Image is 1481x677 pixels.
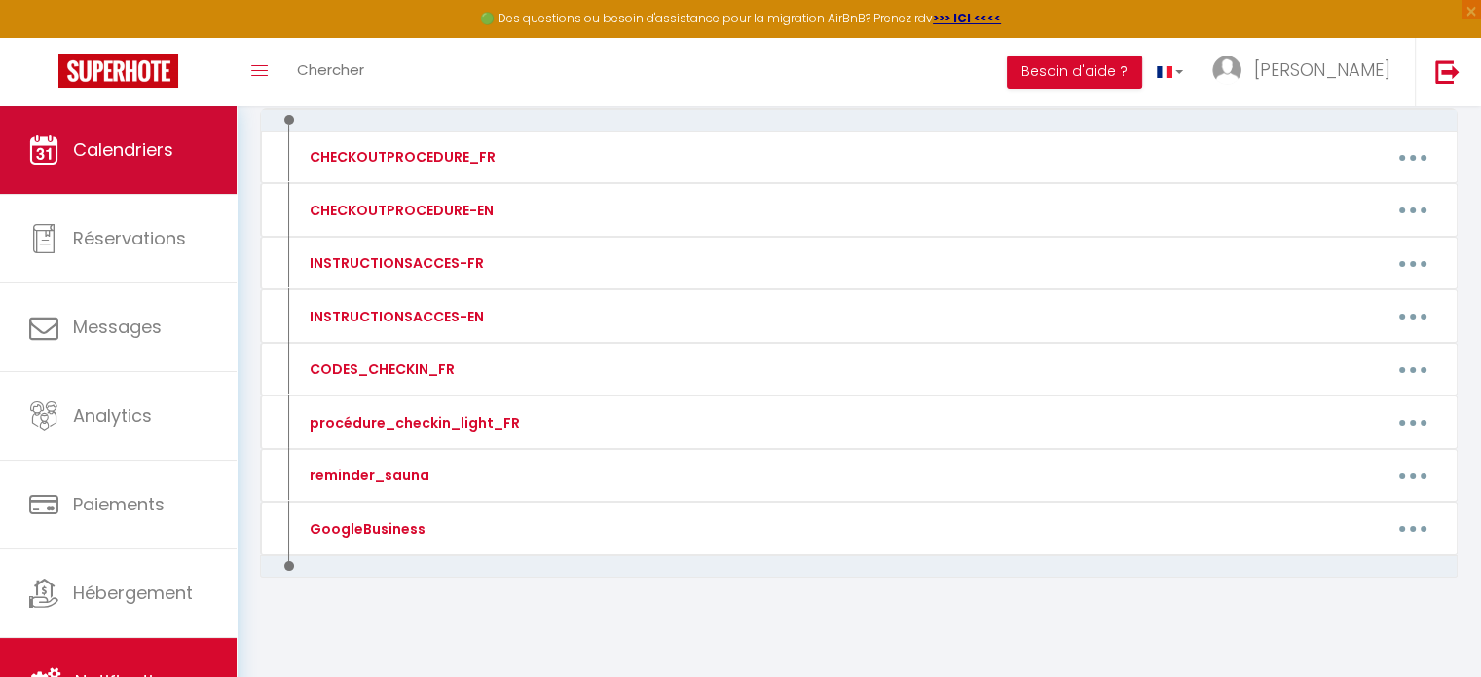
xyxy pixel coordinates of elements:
a: >>> ICI <<<< [933,10,1001,26]
div: INSTRUCTIONSACCES-EN [305,306,484,327]
div: GoogleBusiness [305,518,426,540]
span: Analytics [73,403,152,428]
img: logout [1435,59,1460,84]
button: Besoin d'aide ? [1007,56,1142,89]
img: ... [1212,56,1241,85]
span: Chercher [297,59,364,80]
a: Chercher [282,38,379,106]
a: ... [PERSON_NAME] [1198,38,1415,106]
div: procédure_checkin_light_FR [305,412,520,433]
img: Super Booking [58,54,178,88]
div: CHECKOUTPROCEDURE_FR [305,146,496,168]
div: CODES_CHECKIN_FR [305,358,455,380]
span: Réservations [73,226,186,250]
span: Hébergement [73,581,193,605]
div: CHECKOUTPROCEDURE-EN [305,200,494,221]
div: INSTRUCTIONSACCES-FR [305,252,484,274]
span: Calendriers [73,137,173,162]
span: [PERSON_NAME] [1254,57,1390,82]
span: Messages [73,315,162,339]
div: reminder_sauna [305,465,429,486]
span: Paiements [73,492,165,516]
